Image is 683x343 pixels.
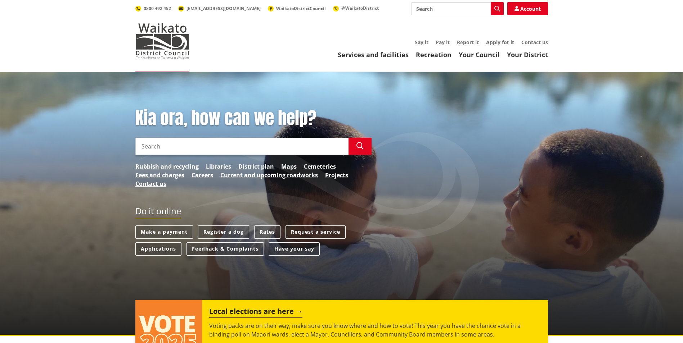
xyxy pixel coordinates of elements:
[135,5,171,12] a: 0800 492 452
[486,39,514,46] a: Apply for it
[268,5,326,12] a: WaikatoDistrictCouncil
[457,39,479,46] a: Report it
[135,225,193,239] a: Make a payment
[507,50,548,59] a: Your District
[198,225,249,239] a: Register a dog
[238,162,274,171] a: District plan
[436,39,450,46] a: Pay it
[325,171,348,179] a: Projects
[269,242,320,256] a: Have your say
[415,39,428,46] a: Say it
[276,5,326,12] span: WaikatoDistrictCouncil
[135,108,372,129] h1: Kia ora, how can we help?
[209,307,302,318] h2: Local elections are here
[135,171,184,179] a: Fees and charges
[459,50,500,59] a: Your Council
[281,162,297,171] a: Maps
[304,162,336,171] a: Cemeteries
[178,5,261,12] a: [EMAIL_ADDRESS][DOMAIN_NAME]
[220,171,318,179] a: Current and upcoming roadworks
[333,5,379,11] a: @WaikatoDistrict
[507,2,548,15] a: Account
[144,5,171,12] span: 0800 492 452
[135,162,199,171] a: Rubbish and recycling
[412,2,504,15] input: Search input
[338,50,409,59] a: Services and facilities
[135,138,349,155] input: Search input
[135,179,166,188] a: Contact us
[135,23,189,59] img: Waikato District Council - Te Kaunihera aa Takiwaa o Waikato
[135,206,181,219] h2: Do it online
[135,242,181,256] a: Applications
[286,225,346,239] a: Request a service
[192,171,213,179] a: Careers
[187,242,264,256] a: Feedback & Complaints
[521,39,548,46] a: Contact us
[254,225,280,239] a: Rates
[209,321,540,339] p: Voting packs are on their way, make sure you know where and how to vote! This year you have the c...
[416,50,451,59] a: Recreation
[206,162,231,171] a: Libraries
[341,5,379,11] span: @WaikatoDistrict
[187,5,261,12] span: [EMAIL_ADDRESS][DOMAIN_NAME]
